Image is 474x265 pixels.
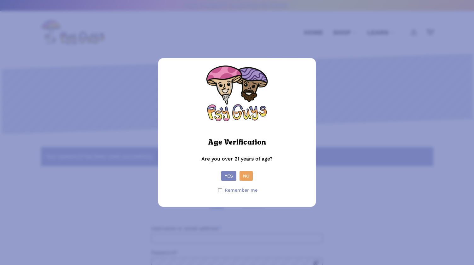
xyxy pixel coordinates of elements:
[208,136,266,149] h2: Age Verification
[240,171,253,181] button: No
[221,171,236,181] button: Yes
[165,155,309,171] p: Are you over 21 years of age?
[225,186,257,195] span: Remember me
[205,65,269,127] img: PsyGuys
[218,188,222,192] input: Remember me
